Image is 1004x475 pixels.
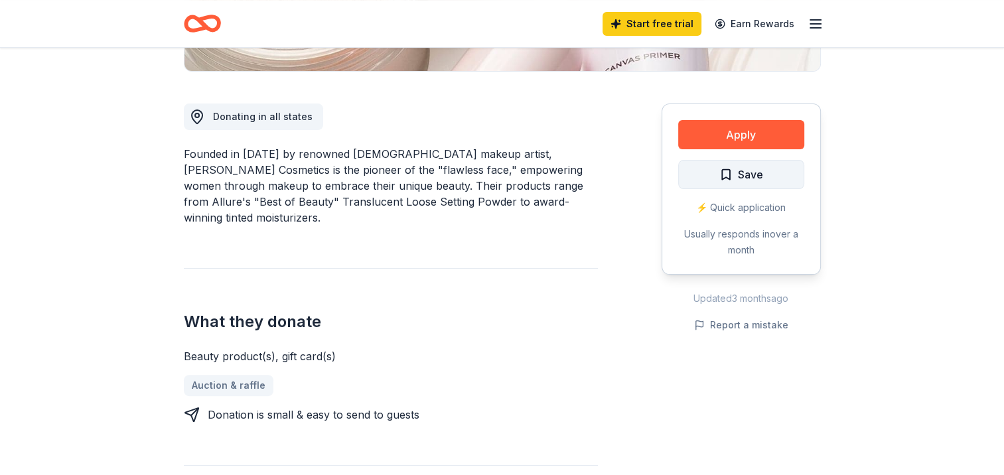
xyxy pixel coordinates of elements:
[184,146,598,226] div: Founded in [DATE] by renowned [DEMOGRAPHIC_DATA] makeup artist, [PERSON_NAME] Cosmetics is the pi...
[678,200,804,216] div: ⚡️ Quick application
[208,407,419,423] div: Donation is small & easy to send to guests
[678,160,804,189] button: Save
[184,311,598,332] h2: What they donate
[738,166,763,183] span: Save
[678,226,804,258] div: Usually responds in over a month
[213,111,313,122] span: Donating in all states
[662,291,821,306] div: Updated 3 months ago
[603,12,701,36] a: Start free trial
[184,8,221,39] a: Home
[707,12,802,36] a: Earn Rewards
[678,120,804,149] button: Apply
[184,348,598,364] div: Beauty product(s), gift card(s)
[694,317,788,333] button: Report a mistake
